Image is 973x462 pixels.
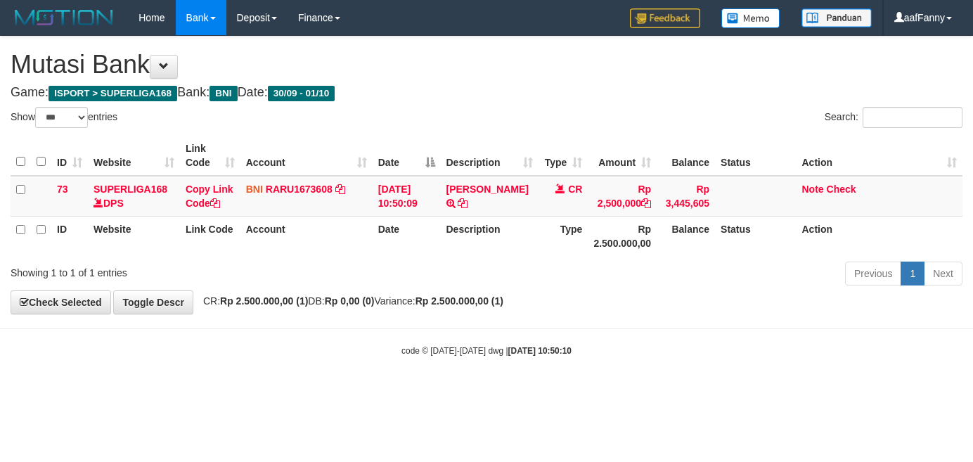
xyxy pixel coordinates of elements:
[827,184,856,195] a: Check
[373,216,441,256] th: Date
[325,295,375,307] strong: Rp 0,00 (0)
[94,184,167,195] a: SUPERLIGA168
[657,136,715,176] th: Balance
[415,295,503,307] strong: Rp 2.500.000,00 (1)
[51,136,88,176] th: ID: activate to sort column ascending
[568,184,582,195] span: CR
[49,86,177,101] span: ISPORT > SUPERLIGA168
[373,136,441,176] th: Date: activate to sort column descending
[863,107,962,128] input: Search:
[630,8,700,28] img: Feedback.jpg
[657,176,715,217] td: Rp 3,445,605
[588,216,657,256] th: Rp 2.500.000,00
[11,290,111,314] a: Check Selected
[196,295,503,307] span: CR: DB: Variance:
[240,136,373,176] th: Account: activate to sort column ascending
[721,8,780,28] img: Button%20Memo.svg
[797,216,963,256] th: Action
[11,51,962,79] h1: Mutasi Bank
[51,216,88,256] th: ID
[924,262,962,285] a: Next
[539,216,588,256] th: Type
[11,260,395,280] div: Showing 1 to 1 of 1 entries
[446,184,529,195] a: [PERSON_NAME]
[186,184,233,209] a: Copy Link Code
[588,136,657,176] th: Amount: activate to sort column ascending
[335,184,345,195] a: Copy RARU1673608 to clipboard
[210,86,237,101] span: BNI
[539,136,588,176] th: Type: activate to sort column ascending
[180,136,240,176] th: Link Code: activate to sort column ascending
[588,176,657,217] td: Rp 2,500,000
[901,262,924,285] a: 1
[825,107,962,128] label: Search:
[220,295,308,307] strong: Rp 2.500.000,00 (1)
[57,184,68,195] span: 73
[88,216,180,256] th: Website
[88,136,180,176] th: Website: activate to sort column ascending
[401,346,572,356] small: code © [DATE]-[DATE] dwg |
[801,8,872,27] img: panduan.png
[35,107,88,128] select: Showentries
[797,136,963,176] th: Action: activate to sort column ascending
[180,216,240,256] th: Link Code
[508,346,572,356] strong: [DATE] 10:50:10
[845,262,901,285] a: Previous
[240,216,373,256] th: Account
[458,198,468,209] a: Copy MUHAMMAD ARIEF EFFENDI to clipboard
[373,176,441,217] td: [DATE] 10:50:09
[246,184,263,195] span: BNI
[11,107,117,128] label: Show entries
[441,216,539,256] th: Description
[657,216,715,256] th: Balance
[715,216,796,256] th: Status
[113,290,193,314] a: Toggle Descr
[11,86,962,100] h4: Game: Bank: Date:
[441,136,539,176] th: Description: activate to sort column ascending
[715,136,796,176] th: Status
[641,198,651,209] a: Copy Rp 2,500,000 to clipboard
[11,7,117,28] img: MOTION_logo.png
[802,184,824,195] a: Note
[268,86,335,101] span: 30/09 - 01/10
[88,176,180,217] td: DPS
[266,184,333,195] a: RARU1673608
